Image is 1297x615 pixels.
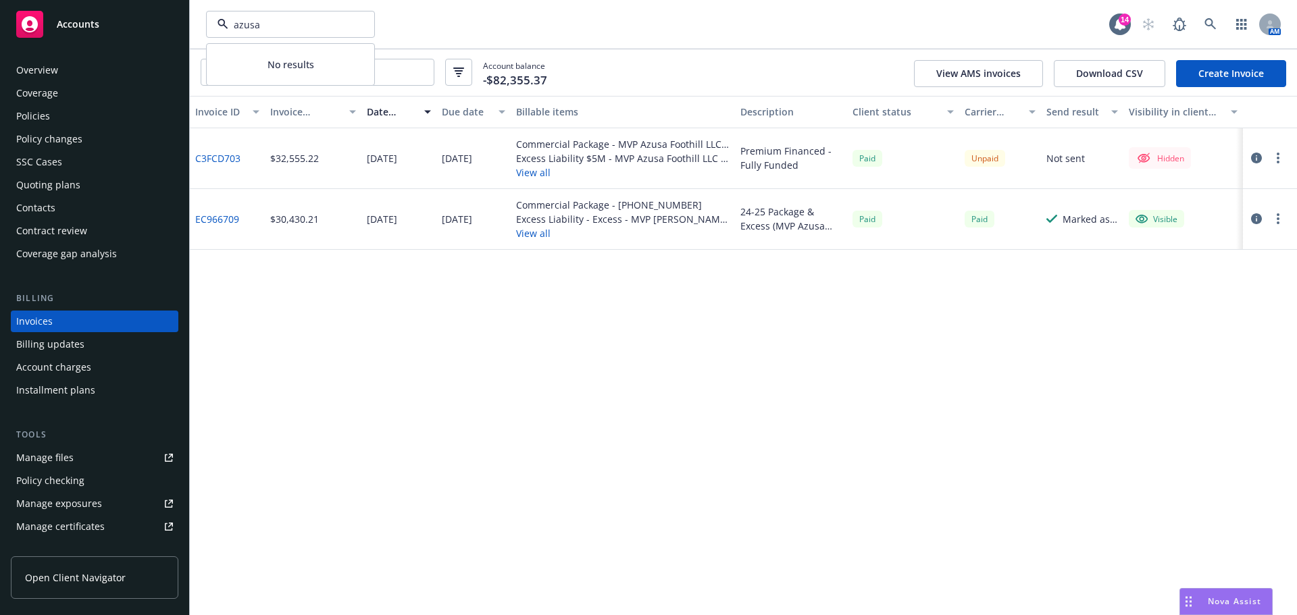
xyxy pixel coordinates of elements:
button: Carrier status [959,96,1042,128]
div: [DATE] [442,212,472,226]
div: Marked as sent [1063,212,1118,226]
div: [DATE] [367,212,397,226]
div: Unpaid [965,150,1005,167]
button: Visibility in client dash [1123,96,1243,128]
a: Contract review [11,220,178,242]
a: EC966709 [195,212,239,226]
div: Carrier status [965,105,1021,119]
button: Billable items [511,96,735,128]
button: Invoice ID [190,96,265,128]
div: SSC Cases [16,151,62,173]
a: Coverage [11,82,178,104]
button: Send result [1041,96,1123,128]
div: Due date [442,105,491,119]
div: Description [740,105,842,119]
div: Billing [11,292,178,305]
div: [DATE] [367,151,397,165]
div: Contract review [16,220,87,242]
div: Send result [1046,105,1103,119]
div: Billing updates [16,333,84,355]
div: Excess Liability - Excess - MVP [PERSON_NAME] ($1M x $5M) - 84773V241ALI [516,212,730,226]
div: Contacts [16,197,55,219]
span: Nova Assist [1208,595,1261,607]
button: Date issued [361,96,436,128]
a: Policy checking [11,470,178,491]
a: Installment plans [11,379,178,401]
div: Not sent [1046,151,1085,165]
div: Manage files [16,447,74,469]
div: Commercial Package - MVP Azusa Foothill LLC - [PHONE_NUMBER] [516,137,730,151]
a: Create Invoice [1176,60,1286,87]
a: Contacts [11,197,178,219]
div: Policy changes [16,128,82,150]
span: Account balance [483,60,547,85]
a: Account charges [11,356,178,378]
div: $32,555.22 [270,151,319,165]
a: Quoting plans [11,174,178,196]
button: Description [735,96,847,128]
a: Manage files [11,447,178,469]
div: Manage exposures [16,493,102,514]
div: Coverage [16,82,58,104]
div: Visible [1136,213,1177,225]
div: $30,430.21 [270,212,319,226]
div: Manage certificates [16,516,105,537]
a: Policies [11,105,178,127]
div: Visibility in client dash [1129,105,1223,119]
button: Due date [436,96,511,128]
div: Hidden [1136,150,1184,166]
div: 14 [1119,14,1131,26]
span: Accounts [57,19,99,30]
div: Account charges [16,356,91,378]
button: View AMS invoices [914,60,1043,87]
div: Installment plans [16,379,95,401]
div: Policies [16,105,50,127]
div: Overview [16,59,58,81]
a: Search [1197,11,1224,38]
a: Manage exposures [11,493,178,514]
a: Switch app [1228,11,1255,38]
div: Drag to move [1180,589,1197,614]
div: 24-25 Package & Excess (MVP Azusa Foothill, LLC - 900 W Foothill) - UIP/Allied Specialty & StarStone [740,205,842,233]
div: Premium Financed - Fully Funded [740,144,842,172]
div: Coverage gap analysis [16,243,117,265]
div: Invoices [16,311,53,332]
div: Excess Liability $5M - MVP Azusa Foothill LLC - [PHONE_NUMBER] [516,151,730,165]
input: Filter by keyword [228,18,347,32]
a: Report a Bug [1166,11,1193,38]
a: Coverage gap analysis [11,243,178,265]
div: Billable items [516,105,730,119]
button: Nova Assist [1179,588,1273,615]
button: View all [516,226,730,240]
div: [DATE] [442,151,472,165]
div: Client status [853,105,939,119]
button: View all [516,165,730,180]
a: Accounts [11,5,178,43]
div: Policy checking [16,470,84,491]
a: Overview [11,59,178,81]
a: C3FCD703 [195,151,240,165]
a: Billing updates [11,333,178,355]
div: Quoting plans [16,174,80,196]
a: Policy changes [11,128,178,150]
div: Paid [965,211,994,228]
a: Start snowing [1135,11,1162,38]
div: Date issued [367,105,416,119]
div: Commercial Package - [PHONE_NUMBER] [516,198,730,212]
a: Manage claims [11,539,178,560]
button: Client status [847,96,959,128]
div: Invoice ID [195,105,245,119]
span: Open Client Navigator [25,570,126,585]
div: Paid [853,150,882,167]
span: -$82,355.37 [483,72,547,89]
a: Manage certificates [11,516,178,537]
div: Invoice amount [270,105,342,119]
a: Invoices [11,311,178,332]
span: No results [207,44,374,85]
button: Download CSV [1054,60,1165,87]
div: Paid [853,211,882,228]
